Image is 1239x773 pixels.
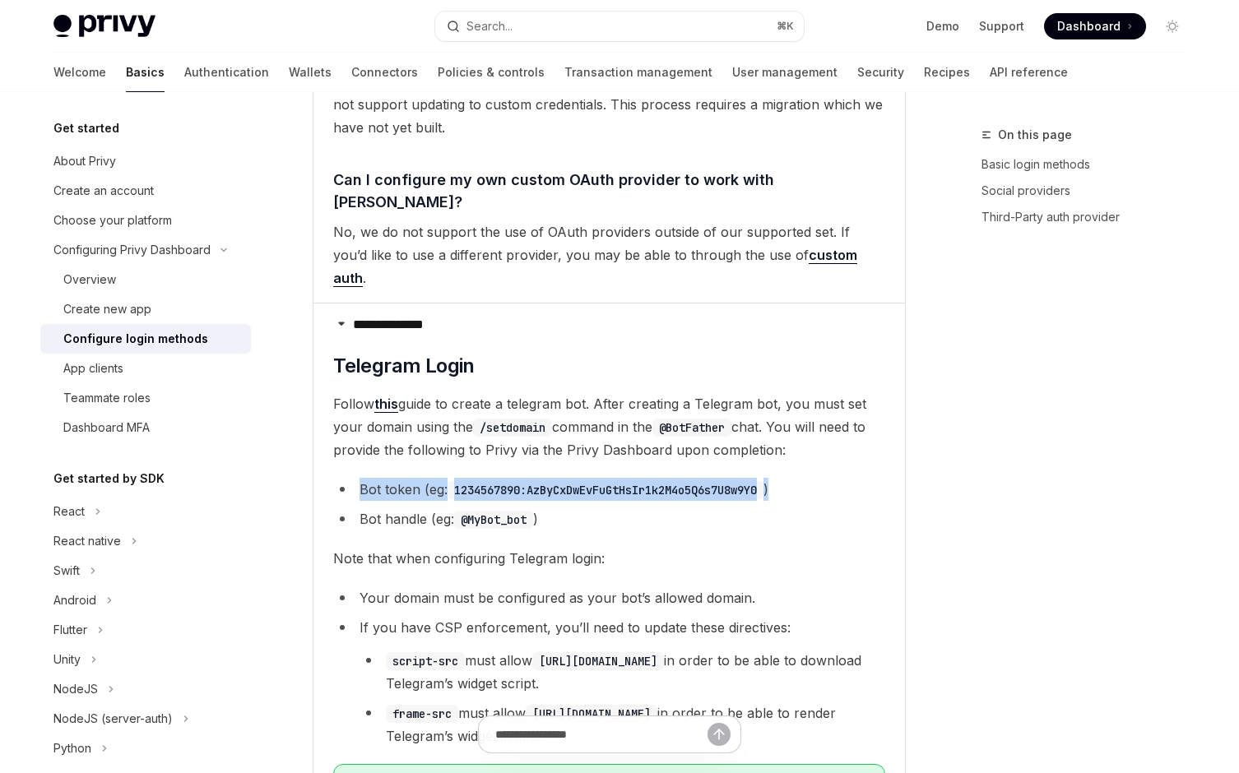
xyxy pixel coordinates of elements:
[63,270,116,289] div: Overview
[448,481,763,499] code: 1234567890:AzByCxDwEvFuGtHsIr1k2M4o5Q6s7U8w9Y0
[53,118,119,138] h5: Get started
[53,590,96,610] div: Android
[333,220,885,289] span: No, we do not support the use of OAuth providers outside of our supported set. If you’d like to u...
[40,265,251,294] a: Overview
[438,53,545,92] a: Policies & controls
[990,53,1068,92] a: API reference
[40,526,251,556] button: React native
[53,181,154,201] div: Create an account
[53,679,98,699] div: NodeJS
[333,507,885,530] li: Bot handle (eg: )
[1044,13,1146,39] a: Dashboard
[526,705,657,723] code: [URL][DOMAIN_NAME]
[333,478,885,501] li: Bot token (eg: )
[53,15,155,38] img: light logo
[63,388,151,408] div: Teammate roles
[40,734,251,763] button: Python
[40,176,251,206] a: Create an account
[184,53,269,92] a: Authentication
[435,12,804,41] button: Search...⌘K
[1057,18,1121,35] span: Dashboard
[40,704,251,734] button: NodeJS (server-auth)
[333,616,885,748] li: If you have CSP enforcement, you’ll need to update these directives:
[351,53,418,92] a: Connectors
[40,206,251,235] a: Choose your platform
[777,20,794,33] span: ⌘ K
[495,716,708,752] input: Ask a question...
[386,652,465,670] code: script-src
[386,705,458,723] code: frame-src
[40,324,251,354] a: Configure login methods
[53,53,106,92] a: Welcome
[981,151,1199,178] a: Basic login methods
[732,53,838,92] a: User management
[981,204,1199,230] a: Third-Party auth provider
[333,392,885,461] span: Follow guide to create a telegram bot. After creating a Telegram bot, you must set your domain us...
[53,620,87,640] div: Flutter
[40,615,251,645] button: Flutter
[40,586,251,615] button: Android
[564,53,712,92] a: Transaction management
[40,383,251,413] a: Teammate roles
[924,53,970,92] a: Recipes
[63,359,123,378] div: App clients
[979,18,1024,35] a: Support
[652,419,731,437] code: @BotFather
[333,547,885,570] span: Note that when configuring Telegram login:
[926,18,959,35] a: Demo
[708,723,731,746] button: Send message
[53,240,211,260] div: Configuring Privy Dashboard
[857,53,904,92] a: Security
[981,178,1199,204] a: Social providers
[53,531,121,551] div: React native
[63,299,151,319] div: Create new app
[53,502,85,521] div: React
[40,235,251,265] button: Configuring Privy Dashboard
[40,146,251,176] a: About Privy
[53,211,172,230] div: Choose your platform
[126,53,165,92] a: Basics
[53,469,165,488] h5: Get started by SDK
[333,353,475,379] span: Telegram Login
[53,151,116,171] div: About Privy
[374,396,398,413] a: this
[333,586,885,609] li: Your domain must be configured as your bot’s allowed domain.
[40,645,251,674] button: Unity
[63,329,208,349] div: Configure login methods
[40,497,251,526] button: React
[53,738,91,758] div: Python
[53,650,81,669] div: Unity
[289,53,332,92] a: Wallets
[454,511,533,529] code: @MyBot_bot
[998,125,1072,145] span: On this page
[473,419,552,437] code: /setdomain
[1159,13,1186,39] button: Toggle dark mode
[466,16,513,36] div: Search...
[40,354,251,383] a: App clients
[40,413,251,442] a: Dashboard MFA
[532,652,664,670] code: [URL][DOMAIN_NAME]
[360,701,885,748] li: must allow in order to be able to render Telegram’s widget iframe.
[333,169,885,213] span: Can I configure my own custom OAuth provider to work with [PERSON_NAME]?
[360,649,885,695] li: must allow in order to be able to download Telegram’s widget script.
[53,709,173,729] div: NodeJS (server-auth)
[53,561,80,581] div: Swift
[40,556,251,586] button: Swift
[40,294,251,324] a: Create new app
[40,674,251,704] button: NodeJS
[63,418,150,437] div: Dashboard MFA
